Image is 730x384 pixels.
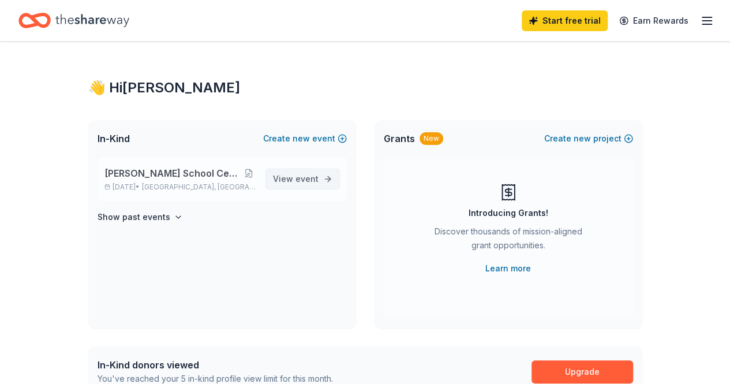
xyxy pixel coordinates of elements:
[531,360,633,383] a: Upgrade
[522,10,608,31] a: Start free trial
[98,210,183,224] button: Show past events
[263,132,347,146] button: Createnewevent
[430,225,587,257] div: Discover thousands of mission-aligned grant opportunities.
[88,79,642,97] div: 👋 Hi [PERSON_NAME]
[265,169,340,189] a: View event
[98,210,170,224] h4: Show past events
[104,166,242,180] span: [PERSON_NAME] School Centennial Celebration
[142,182,256,192] span: [GEOGRAPHIC_DATA], [GEOGRAPHIC_DATA]
[469,206,548,220] div: Introducing Grants!
[384,132,415,146] span: Grants
[295,174,319,184] span: event
[574,132,591,146] span: new
[420,132,443,145] div: New
[293,132,310,146] span: new
[98,358,333,372] div: In-Kind donors viewed
[485,262,531,275] a: Learn more
[104,182,256,192] p: [DATE] •
[544,132,633,146] button: Createnewproject
[98,132,130,146] span: In-Kind
[273,172,319,186] span: View
[612,10,695,31] a: Earn Rewards
[18,7,129,34] a: Home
